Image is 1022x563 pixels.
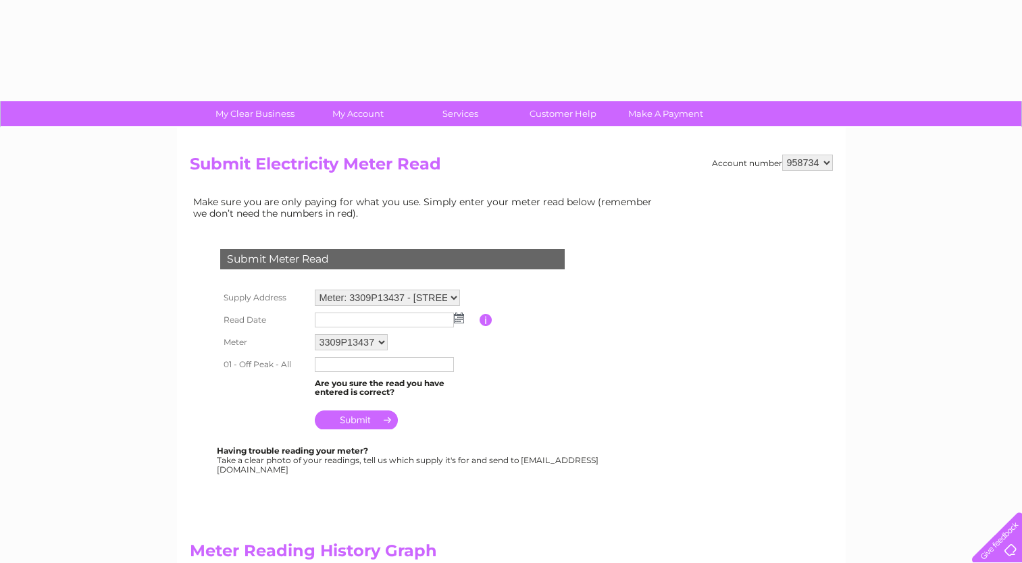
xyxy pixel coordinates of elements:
a: My Account [302,101,413,126]
a: Make A Payment [610,101,721,126]
th: Read Date [217,309,311,331]
h2: Submit Electricity Meter Read [190,155,833,180]
input: Submit [315,410,398,429]
td: Make sure you are only paying for what you use. Simply enter your meter read below (remember we d... [190,193,663,221]
th: 01 - Off Peak - All [217,354,311,375]
td: Are you sure the read you have entered is correct? [311,375,480,401]
div: Submit Meter Read [220,249,565,269]
img: ... [454,313,464,323]
input: Information [480,314,492,326]
div: Account number [712,155,833,171]
a: My Clear Business [199,101,311,126]
th: Supply Address [217,286,311,309]
th: Meter [217,331,311,354]
b: Having trouble reading your meter? [217,446,368,456]
a: Customer Help [507,101,619,126]
div: Take a clear photo of your readings, tell us which supply it's for and send to [EMAIL_ADDRESS][DO... [217,446,601,474]
a: Services [405,101,516,126]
